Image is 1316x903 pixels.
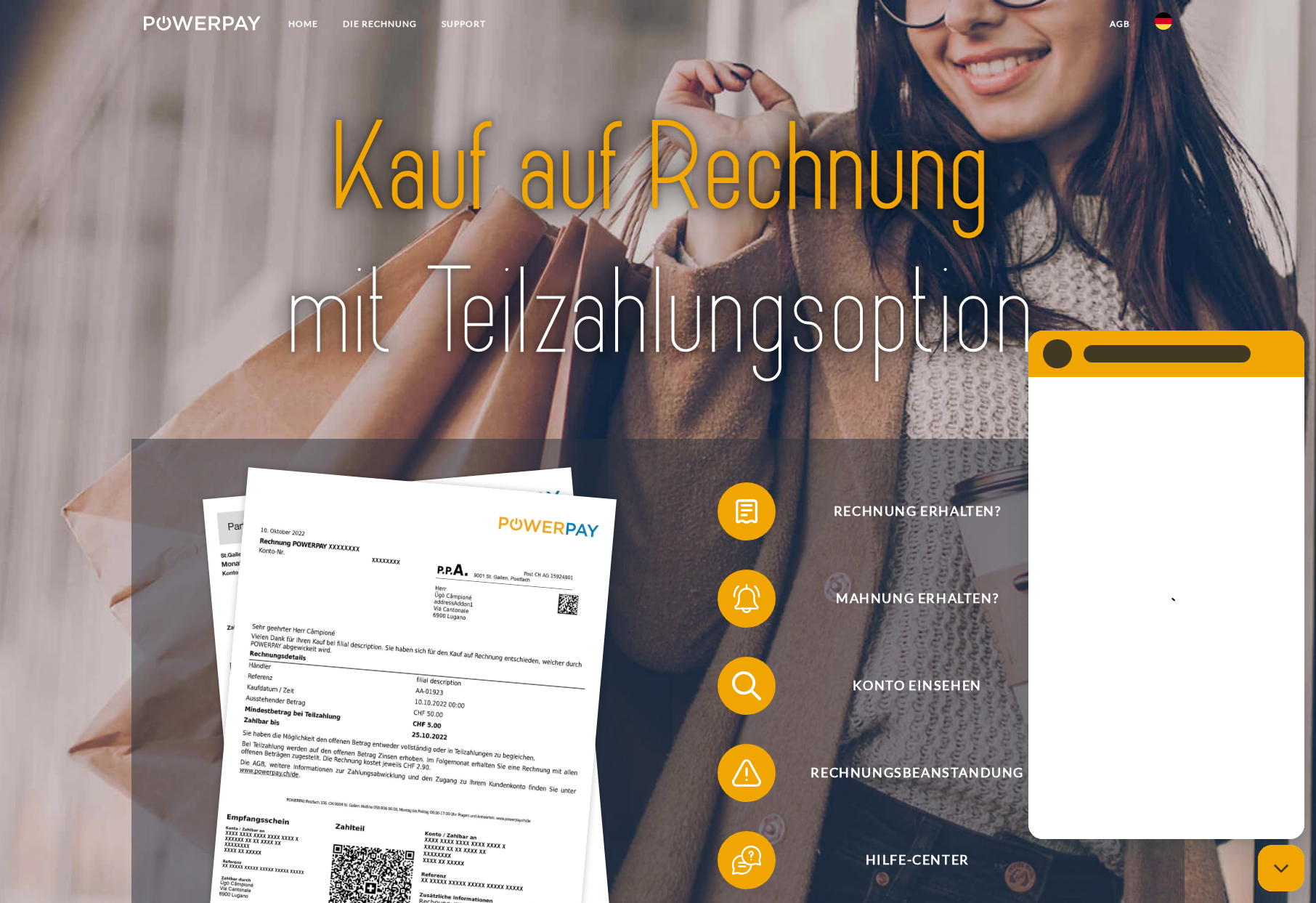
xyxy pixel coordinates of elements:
[1028,331,1304,839] iframe: Messaging-Fenster
[718,482,1095,540] button: Rechnung erhalten?
[739,657,1095,715] span: Konto einsehen
[1258,845,1304,891] iframe: Schaltfläche zum Öffnen des Messaging-Fensters
[739,482,1095,540] span: Rechnung erhalten?
[728,842,765,878] img: qb_help.svg
[718,831,1095,889] button: Hilfe-Center
[718,744,1095,802] button: Rechnungsbeanstandung
[330,11,429,37] a: DIE RECHNUNG
[144,16,261,31] img: logo-powerpay-white.svg
[739,570,1095,628] span: Mahnung erhalten?
[429,11,498,37] a: SUPPORT
[739,831,1095,889] span: Hilfe-Center
[195,90,1121,392] img: title-powerpay_de.svg
[728,493,765,530] img: qb_bill.svg
[728,755,765,791] img: qb_warning.svg
[728,668,765,704] img: qb_search.svg
[276,11,330,37] a: Home
[718,570,1095,628] button: Mahnung erhalten?
[1155,12,1172,30] img: de
[739,744,1095,802] span: Rechnungsbeanstandung
[728,580,765,617] img: qb_bell.svg
[1097,11,1142,37] a: agb
[718,657,1095,715] button: Konto einsehen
